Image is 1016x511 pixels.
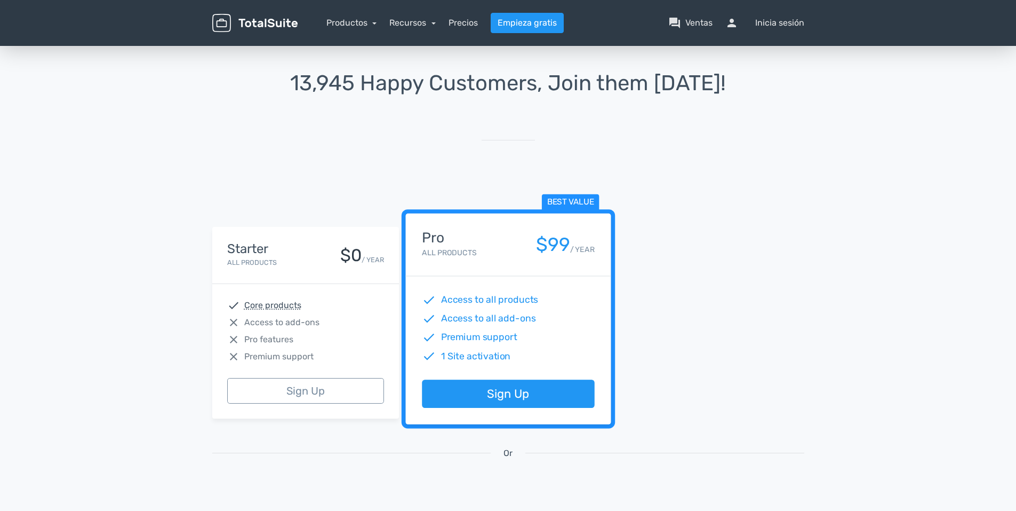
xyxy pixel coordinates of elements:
a: Sign Up [227,378,384,404]
small: All Products [422,248,476,257]
span: check [227,299,240,312]
div: $99 [535,234,570,255]
div: $0 [340,246,362,265]
abbr: Core products [244,299,301,312]
span: close [227,316,240,329]
a: Productos [326,18,377,28]
a: personaInicia sesión [725,17,804,29]
h4: Starter [227,242,277,256]
img: TotalSuite para WordPress [212,14,298,33]
a: question_answerVentas [668,17,713,29]
a: Precios [449,17,478,29]
font: Ventas [685,17,713,29]
a: Empieza gratis [491,13,564,33]
span: check [422,293,436,307]
a: Sign Up [422,380,594,408]
span: Best value [541,194,599,211]
small: / YEAR [570,244,594,255]
font: Inicia sesión [755,17,804,29]
span: check [422,349,436,363]
span: Access to all add-ons [441,312,535,326]
h4: Pro [422,230,476,246]
span: check [422,331,436,344]
span: 1 Site activation [441,349,510,363]
span: close [227,333,240,346]
small: / YEAR [362,255,384,265]
span: Premium support [441,331,517,344]
span: Access to all products [441,293,538,307]
span: persona [725,17,751,29]
span: Access to add-ons [244,316,319,329]
small: All Products [227,258,277,266]
span: Premium support [244,350,314,363]
span: close [227,350,240,363]
span: question_answer [668,17,681,29]
span: Or [503,447,513,460]
span: check [422,312,436,326]
span: Pro features [244,333,293,346]
a: Recursos [389,18,436,28]
h1: 13,945 Happy Customers, Join them [DATE]! [212,72,804,95]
